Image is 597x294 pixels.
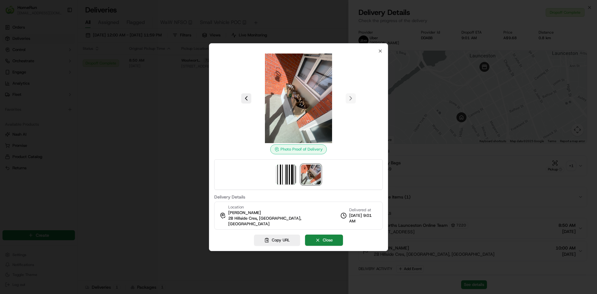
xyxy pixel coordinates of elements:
button: Copy URL [254,235,300,246]
span: [DATE] 9:01 AM [349,213,377,224]
img: photo_proof_of_delivery image [254,54,343,143]
img: photo_proof_of_delivery image [301,165,321,184]
span: Location [228,204,244,210]
span: [PERSON_NAME] [228,210,261,216]
span: Delivered at [349,207,377,213]
span: 2B Hillside Cres, [GEOGRAPHIC_DATA], [GEOGRAPHIC_DATA] [228,216,339,227]
label: Delivery Details [214,195,383,199]
img: barcode_scan_on_pickup image [276,165,296,184]
div: Photo Proof of Delivery [270,144,327,154]
button: Close [305,235,343,246]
